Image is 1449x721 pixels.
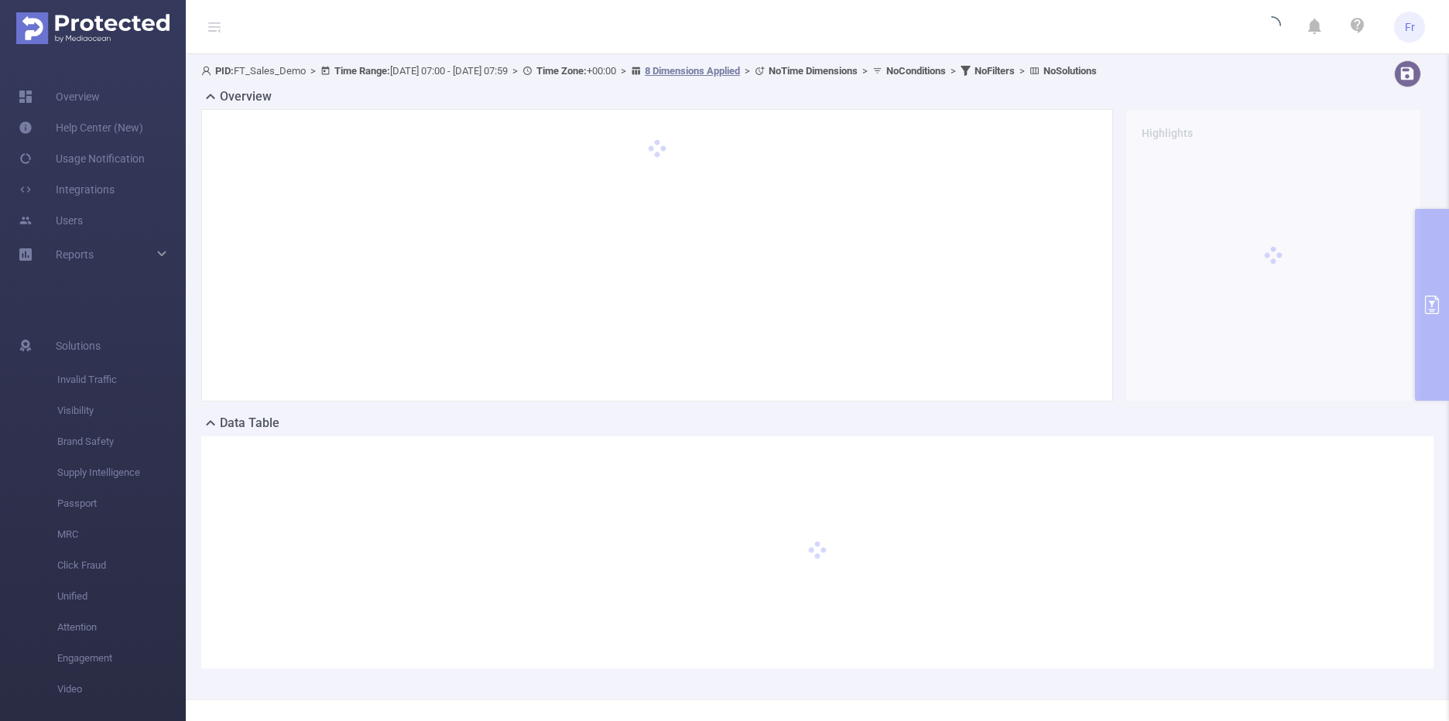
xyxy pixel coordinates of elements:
[57,550,186,581] span: Click Fraud
[1015,65,1029,77] span: >
[1043,65,1097,77] b: No Solutions
[616,65,631,77] span: >
[1405,12,1415,43] span: Fr
[201,65,1097,77] span: FT_Sales_Demo [DATE] 07:00 - [DATE] 07:59 +00:00
[19,174,115,205] a: Integrations
[220,87,272,106] h2: Overview
[57,364,186,395] span: Invalid Traffic
[57,519,186,550] span: MRC
[769,65,858,77] b: No Time Dimensions
[886,65,946,77] b: No Conditions
[508,65,522,77] span: >
[19,143,145,174] a: Usage Notification
[56,330,101,361] span: Solutions
[306,65,320,77] span: >
[57,612,186,643] span: Attention
[19,112,143,143] a: Help Center (New)
[975,65,1015,77] b: No Filters
[57,581,186,612] span: Unified
[57,457,186,488] span: Supply Intelligence
[645,65,740,77] u: 8 Dimensions Applied
[19,205,83,236] a: Users
[201,66,215,76] i: icon: user
[57,488,186,519] span: Passport
[57,426,186,457] span: Brand Safety
[19,81,100,112] a: Overview
[220,414,279,432] h2: Data Table
[215,65,234,77] b: PID:
[16,12,170,44] img: Protected Media
[858,65,872,77] span: >
[946,65,961,77] span: >
[56,248,94,261] span: Reports
[57,643,186,674] span: Engagement
[57,674,186,705] span: Video
[1262,16,1281,38] i: icon: loading
[740,65,755,77] span: >
[57,395,186,426] span: Visibility
[536,65,587,77] b: Time Zone:
[334,65,390,77] b: Time Range:
[56,239,94,270] a: Reports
